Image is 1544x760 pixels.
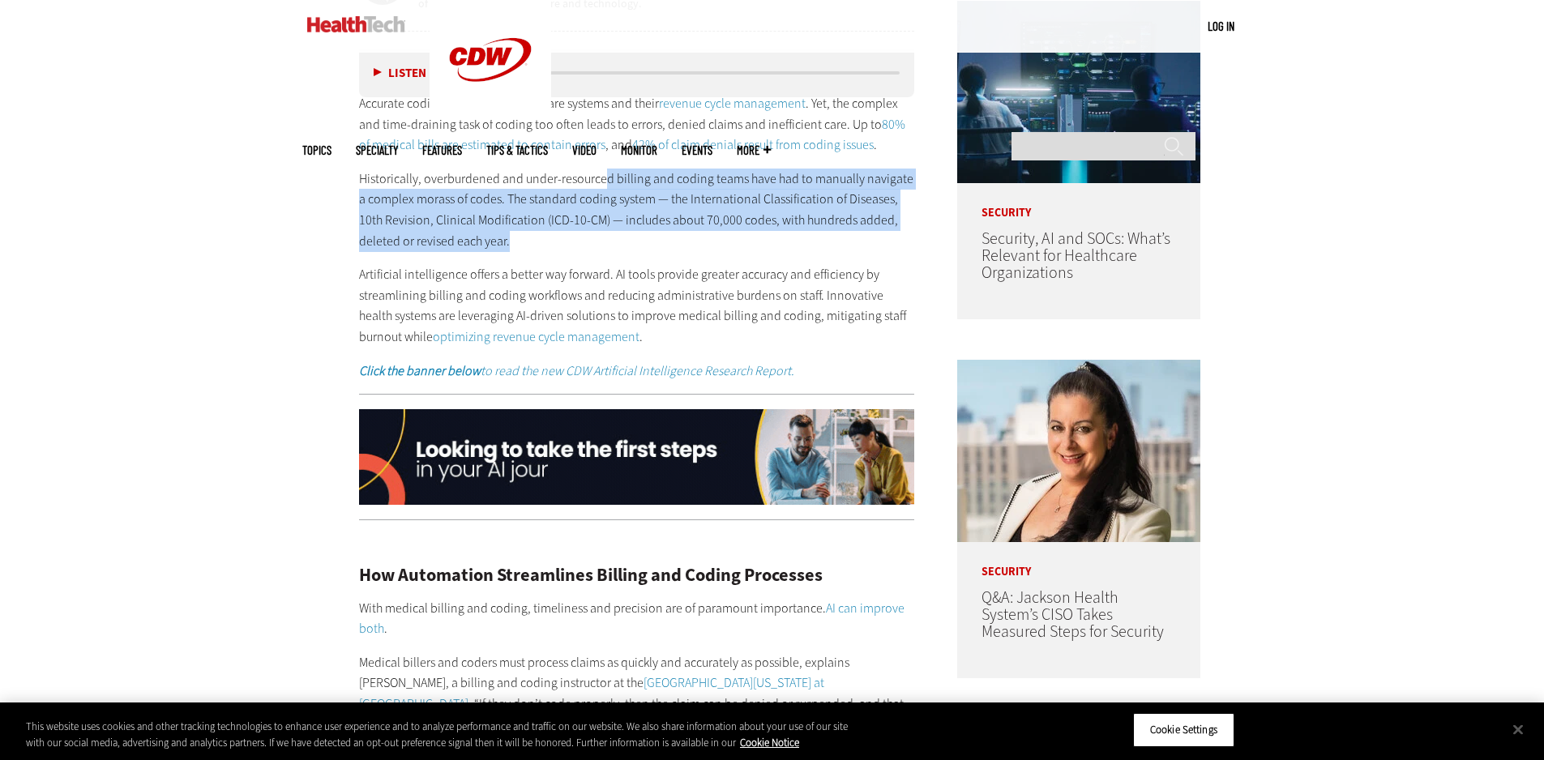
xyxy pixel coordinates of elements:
[621,144,657,156] a: MonITor
[359,652,915,735] p: Medical billers and coders must process claims as quickly and accurately as possible, explains [P...
[302,144,331,156] span: Topics
[737,144,771,156] span: More
[1133,713,1234,747] button: Cookie Settings
[1500,711,1536,747] button: Close
[1208,19,1234,33] a: Log in
[957,360,1200,542] img: Connie Barrera
[982,587,1164,643] a: Q&A: Jackson Health System’s CISO Takes Measured Steps for Security
[433,328,639,345] a: optimizing revenue cycle management
[26,719,849,750] div: This website uses cookies and other tracking technologies to enhance user experience and to analy...
[359,409,915,505] img: xs-AI-q225-animated-desktop
[682,144,712,156] a: Events
[957,183,1200,219] p: Security
[359,362,794,379] a: Click the banner belowto read the new CDW Artificial Intelligence Research Report.
[572,144,597,156] a: Video
[430,107,551,124] a: CDW
[982,228,1170,284] a: Security, AI and SOCs: What’s Relevant for Healthcare Organizations
[359,566,915,584] h2: How Automation Streamlines Billing and Coding Processes
[957,542,1200,578] p: Security
[359,362,794,379] em: to read the new CDW Artificial Intelligence Research Report.
[356,144,398,156] span: Specialty
[359,362,481,379] strong: Click the banner below
[359,169,915,251] p: Historically, overburdened and under-resourced billing and coding teams have had to manually navi...
[359,264,915,347] p: Artificial intelligence offers a better way forward. AI tools provide greater accuracy and effici...
[1208,18,1234,35] div: User menu
[422,144,462,156] a: Features
[740,736,799,749] a: More information about your privacy
[486,144,548,156] a: Tips & Tactics
[307,16,405,32] img: Home
[359,598,915,639] p: With medical billing and coding, timeliness and precision are of paramount importance. .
